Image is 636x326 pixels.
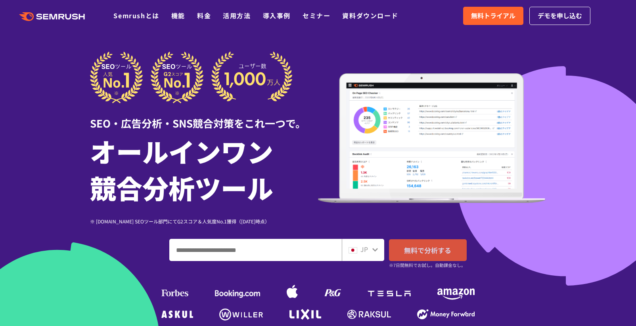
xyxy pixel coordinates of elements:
span: JP [360,244,368,254]
a: デモを申し込む [529,7,590,25]
a: Semrushとは [113,11,159,20]
a: 導入事例 [263,11,291,20]
small: ※7日間無料でお試し。自動課金なし。 [389,261,466,269]
a: 機能 [171,11,185,20]
span: 無料トライアル [471,11,515,21]
a: セミナー [303,11,330,20]
div: SEO・広告分析・SNS競合対策をこれ一つで。 [90,103,318,131]
div: ※ [DOMAIN_NAME] SEOツール部門にてG2スコア＆人気度No.1獲得（[DATE]時点） [90,217,318,225]
span: 無料で分析する [404,245,451,255]
a: 資料ダウンロード [342,11,398,20]
a: 無料で分析する [389,239,467,261]
h1: オールインワン 競合分析ツール [90,133,318,206]
a: 無料トライアル [463,7,523,25]
input: ドメイン、キーワードまたはURLを入力してください [170,239,341,261]
a: 活用方法 [223,11,251,20]
a: 料金 [197,11,211,20]
span: デモを申し込む [538,11,582,21]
